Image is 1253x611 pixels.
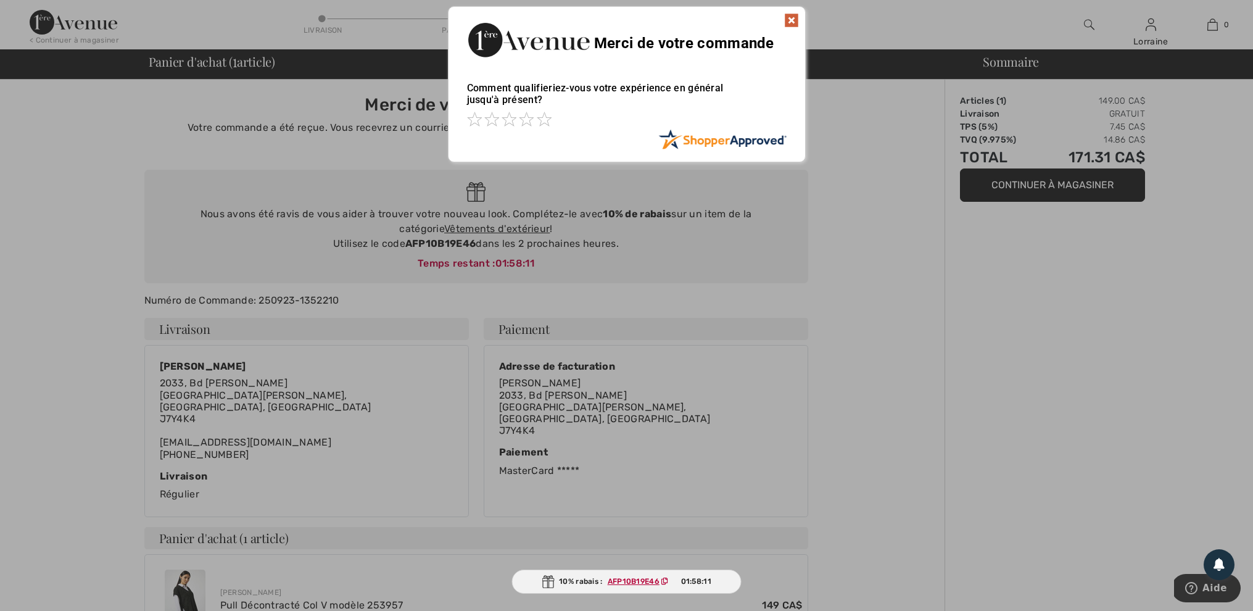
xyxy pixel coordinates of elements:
div: 10% rabais : [511,570,742,594]
div: Comment qualifieriez-vous votre expérience en général jusqu'à présent? [467,70,787,129]
span: 01:58:11 [681,576,711,587]
img: x [784,13,799,28]
ins: AFP10B19E46 [608,577,660,586]
img: Gift.svg [542,575,554,588]
span: Merci de votre commande [594,35,774,52]
img: Merci de votre commande [467,19,590,60]
span: Aide [28,9,53,20]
